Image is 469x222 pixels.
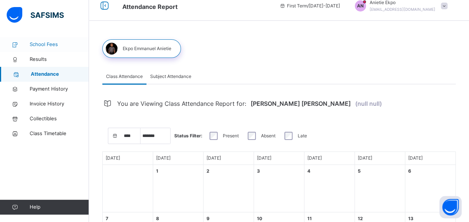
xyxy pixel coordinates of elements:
[257,215,262,222] div: 10
[106,215,108,222] div: 7
[355,165,405,212] div: Events for day 5
[307,168,310,174] div: 4
[122,3,178,10] span: Attendance Report
[254,152,304,165] div: Day of Week
[156,168,158,174] div: 1
[223,133,239,139] label: Present
[30,203,89,211] span: Help
[408,215,413,222] div: 13
[30,115,89,123] span: Collectibles
[251,95,351,112] span: [PERSON_NAME] [PERSON_NAME]
[117,95,246,112] span: You are Viewing Class Attendance Report for:
[30,41,89,48] span: School Fees
[298,133,307,139] label: Late
[106,73,143,80] span: Class Attendance
[307,215,312,222] div: 11
[30,56,89,63] span: Results
[357,3,364,9] span: AN
[174,133,202,139] span: Status Filter:
[103,152,153,165] div: Day of Week
[439,196,462,218] button: Open asap
[370,7,435,12] span: [EMAIL_ADDRESS][DOMAIN_NAME]
[304,165,355,212] div: Events for day 4
[355,95,382,112] span: (null null)
[7,7,64,23] img: safsims
[156,215,159,222] div: 8
[405,165,456,212] div: Events for day 6
[30,85,89,93] span: Payment History
[150,73,191,80] span: Subject Attendance
[153,152,204,165] div: Day of Week
[355,152,405,165] div: Day of Week
[280,3,340,9] span: session/term information
[207,215,209,222] div: 9
[207,168,209,174] div: 2
[408,168,411,174] div: 6
[261,133,275,139] label: Absent
[30,130,89,137] span: Class Timetable
[30,100,89,108] span: Invoice History
[304,152,355,165] div: Day of Week
[103,165,153,212] div: Empty Day
[153,165,204,212] div: Events for day 1
[254,165,304,212] div: Events for day 3
[358,215,363,222] div: 12
[204,165,254,212] div: Events for day 2
[358,168,361,174] div: 5
[204,152,254,165] div: Day of Week
[405,152,456,165] div: Day of Week
[257,168,260,174] div: 3
[31,71,89,78] span: Attendance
